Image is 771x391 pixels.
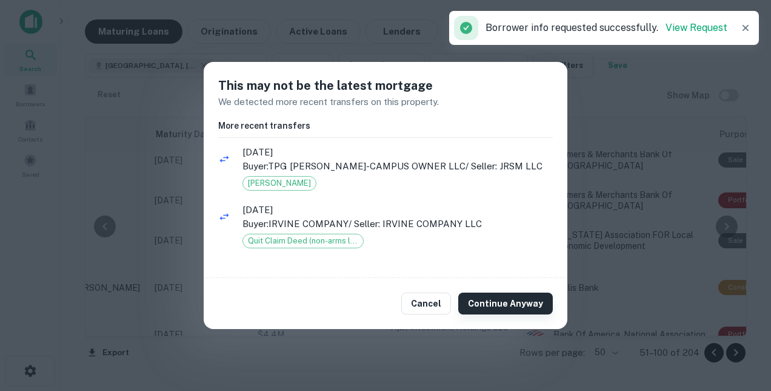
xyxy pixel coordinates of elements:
span: Quit Claim Deed (non-arms length) [243,235,363,247]
p: Buyer: IRVINE COMPANY / Seller: IRVINE COMPANY LLC [242,217,553,231]
span: [DATE] [242,145,553,160]
a: View Request [666,22,727,33]
p: Borrower info requested successfully. [486,21,727,35]
h6: More recent transfers [218,119,553,132]
span: [DATE] [242,203,553,217]
div: Grant Deed [242,176,316,191]
p: Buyer: TPG [PERSON_NAME]-CAMPUS OWNER LLC / Seller: JRSM LLC [242,159,553,174]
iframe: Chat Widget [710,294,771,352]
button: Cancel [401,293,451,314]
span: [PERSON_NAME] [243,177,316,189]
div: Quit Claim Deed (non-arms length) [242,234,364,248]
button: Continue Anyway [458,293,553,314]
h5: This may not be the latest mortgage [218,76,553,95]
p: We detected more recent transfers on this property. [218,95,553,109]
